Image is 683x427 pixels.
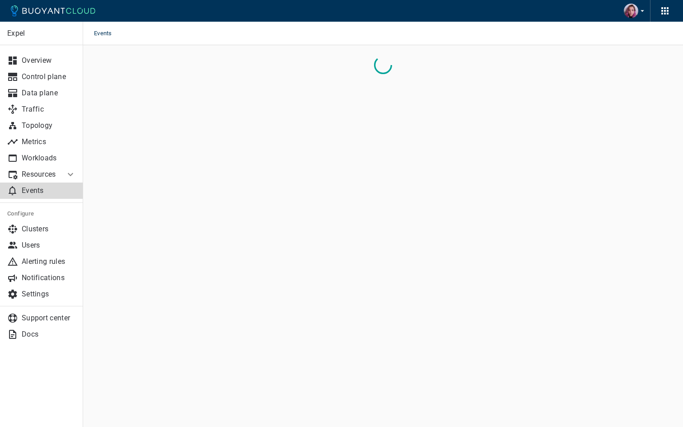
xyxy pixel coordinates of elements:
p: Topology [22,121,76,130]
a: Events [94,22,116,45]
p: Control plane [22,72,76,81]
h5: Configure [7,210,76,217]
p: Data plane [22,89,76,98]
p: Clusters [22,225,76,234]
p: Users [22,241,76,250]
p: Overview [22,56,76,65]
p: Workloads [22,154,76,163]
p: Expel [7,29,75,38]
p: Settings [22,290,76,299]
p: Traffic [22,105,76,114]
p: Events [22,186,76,195]
p: Metrics [22,137,76,146]
p: Notifications [22,273,76,282]
img: Char Custodio [624,4,638,18]
p: Resources [22,170,58,179]
p: Docs [22,330,76,339]
p: Support center [22,314,76,323]
p: Alerting rules [22,257,76,266]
